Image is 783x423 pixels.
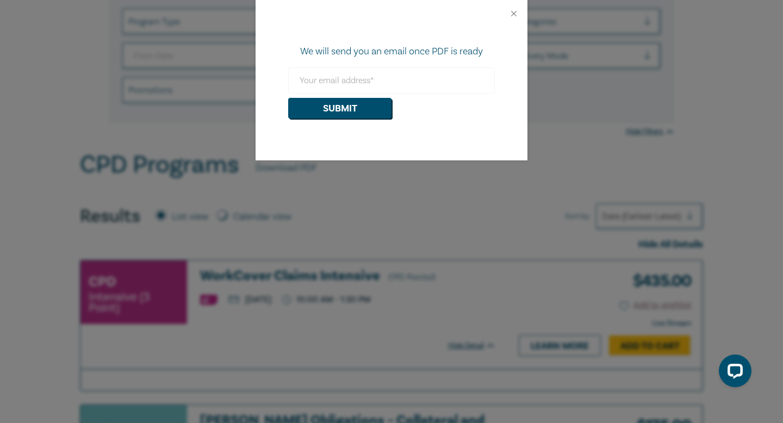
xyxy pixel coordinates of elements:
[288,45,495,59] p: We will send you an email once PDF is ready
[288,67,495,94] input: Your email address*
[509,9,519,18] button: Close
[710,350,756,396] iframe: LiveChat chat widget
[288,98,391,119] button: Submit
